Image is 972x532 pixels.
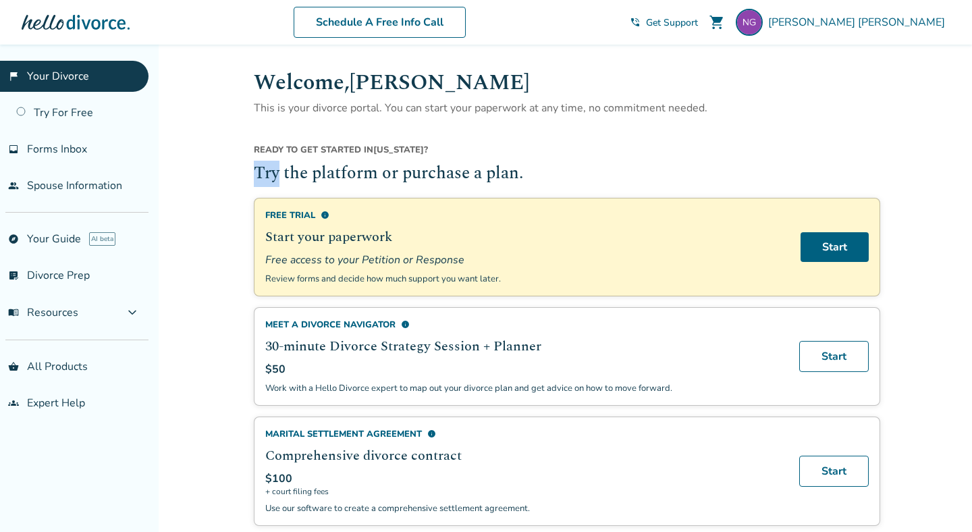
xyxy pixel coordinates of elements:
[8,71,19,82] span: flag_2
[254,144,880,161] div: [US_STATE] ?
[8,305,78,320] span: Resources
[905,467,972,532] iframe: Chat Widget
[254,161,880,187] h2: Try the platform or purchase a plan.
[265,382,783,394] p: Work with a Hello Divorce expert to map out your divorce plan and get advice on how to move forward.
[265,502,783,514] p: Use our software to create a comprehensive settlement agreement.
[265,252,784,267] span: Free access to your Petition or Response
[254,99,880,117] p: This is your divorce portal. You can start your paperwork at any time, no commitment needed.
[736,9,763,36] img: nadinefridaygroup@gmail.com
[768,15,950,30] span: [PERSON_NAME] [PERSON_NAME]
[8,307,19,318] span: menu_book
[265,336,783,356] h2: 30-minute Divorce Strategy Session + Planner
[709,14,725,30] span: shopping_cart
[630,16,698,29] a: phone_in_talkGet Support
[8,144,19,155] span: inbox
[265,227,784,247] h2: Start your paperwork
[254,66,880,99] h1: Welcome, [PERSON_NAME]
[265,209,784,221] div: Free Trial
[124,304,140,321] span: expand_more
[265,428,783,440] div: Marital Settlement Agreement
[799,456,869,487] a: Start
[630,17,641,28] span: phone_in_talk
[265,446,783,466] h2: Comprehensive divorce contract
[265,273,784,285] p: Review forms and decide how much support you want later.
[8,361,19,372] span: shopping_basket
[646,16,698,29] span: Get Support
[401,320,410,329] span: info
[265,362,286,377] span: $50
[89,232,115,246] span: AI beta
[8,270,19,281] span: list_alt_check
[8,398,19,408] span: groups
[321,211,329,219] span: info
[427,429,436,438] span: info
[254,144,373,156] span: Ready to get started in
[265,486,783,497] span: + court filing fees
[801,232,869,262] a: Start
[799,341,869,372] a: Start
[265,471,292,486] span: $100
[265,319,783,331] div: Meet a divorce navigator
[27,142,87,157] span: Forms Inbox
[8,234,19,244] span: explore
[294,7,466,38] a: Schedule A Free Info Call
[8,180,19,191] span: people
